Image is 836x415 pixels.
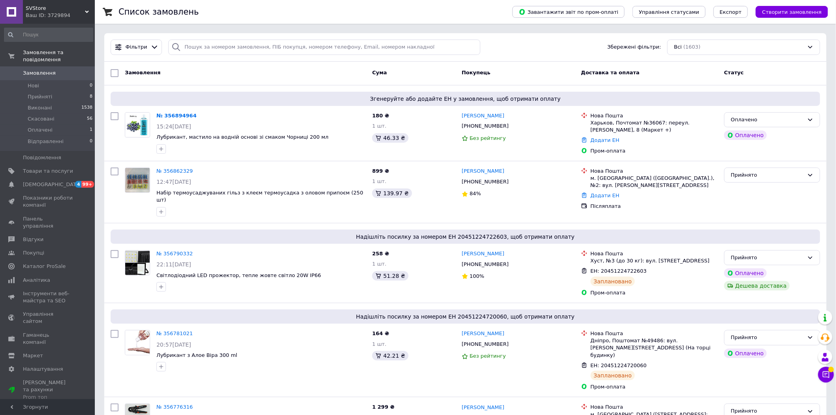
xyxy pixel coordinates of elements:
span: 84% [470,191,481,196]
span: 100% [470,273,484,279]
div: Харьков, Почтомат №36067: переул. [PERSON_NAME], 8 (Маркет +) [591,119,718,134]
span: Відправленні [28,138,64,145]
div: Заплановано [591,277,635,286]
span: 899 ₴ [372,168,389,174]
div: 139.97 ₴ [372,189,412,198]
a: Створити замовлення [748,9,828,15]
span: Показники роботи компанії [23,194,73,209]
span: Оплачені [28,126,53,134]
span: Налаштування [23,366,63,373]
img: Фото товару [125,113,150,137]
span: 1 шт. [372,261,386,267]
span: Покупці [23,249,44,257]
img: Фото товару [125,168,150,192]
div: Дешева доставка [724,281,790,290]
span: Надішліть посилку за номером ЕН 20451224720060, щоб отримати оплату [114,313,817,321]
span: 0 [90,82,92,89]
span: Замовлення та повідомлення [23,49,95,63]
span: Лубрикант, мастило на водній основі зі смаком Чорниці 200 мл [156,134,329,140]
span: (1603) [683,44,700,50]
div: Нова Пошта [591,330,718,337]
span: 22:11[DATE] [156,261,191,268]
span: 8 [90,93,92,100]
a: Фото товару [125,112,150,138]
a: № 356790332 [156,251,193,257]
div: Заплановано [591,371,635,380]
span: Гаманець компанії [23,332,73,346]
span: Інструменти веб-майстра та SEO [23,290,73,304]
a: Світлодіодний LED прожектор, тепле жовте світло 20W IP66 [156,272,321,278]
span: 1 [90,126,92,134]
button: Експорт [714,6,748,18]
div: м. [GEOGRAPHIC_DATA] ([GEOGRAPHIC_DATA].), №2: вул. [PERSON_NAME][STREET_ADDRESS] [591,175,718,189]
div: Нова Пошта [591,250,718,257]
div: Прийнято [731,171,804,179]
div: Пром-оплата [591,289,718,296]
span: Без рейтингу [470,353,506,359]
span: 1 шт. [372,341,386,347]
input: Пошук [4,28,93,42]
div: Нова Пошта [591,168,718,175]
a: Додати ЕН [591,137,619,143]
span: Покупець [462,70,491,75]
span: Маркет [23,352,43,359]
a: № 356862329 [156,168,193,174]
span: Замовлення [125,70,160,75]
span: Нові [28,82,39,89]
span: 56 [87,115,92,123]
button: Створити замовлення [756,6,828,18]
a: [PERSON_NAME] [462,404,505,411]
img: Фото товару [125,251,150,275]
span: Прийняті [28,93,52,100]
button: Управління статусами [633,6,706,18]
input: Пошук за номером замовлення, ПІБ покупця, номером телефону, Email, номером накладної [168,40,480,55]
span: 258 ₴ [372,251,389,257]
a: [PERSON_NAME] [462,250,505,258]
span: Повідомлення [23,154,61,161]
span: [DEMOGRAPHIC_DATA] [23,181,81,188]
span: ЕН: 20451224720060 [591,362,647,368]
div: 51.28 ₴ [372,271,408,281]
span: Доставка та оплата [581,70,640,75]
span: Каталог ProSale [23,263,66,270]
div: Хуст, №3 (до 30 кг): вул. [STREET_ADDRESS] [591,257,718,264]
span: 1538 [81,104,92,111]
img: Фото товару [125,330,150,355]
span: ЕН: 20451224722603 [591,268,647,274]
span: Управління сайтом [23,311,73,325]
div: 46.33 ₴ [372,133,408,143]
button: Чат з покупцем [818,367,834,383]
div: Prom топ [23,394,73,401]
span: Товари та послуги [23,168,73,175]
span: Відгуки [23,236,43,243]
span: Фільтри [126,43,147,51]
a: Лубрикант з Алое Віра 300 ml [156,352,237,358]
span: 15:24[DATE] [156,123,191,130]
div: Прийнято [731,334,804,342]
span: [PHONE_NUMBER] [462,341,509,347]
span: 1 шт. [372,178,386,184]
span: 99+ [81,181,94,188]
a: Додати ЕН [591,192,619,198]
span: Панель управління [23,215,73,230]
div: Ваш ID: 3729894 [26,12,95,19]
div: Пром-оплата [591,147,718,155]
span: Згенеруйте або додайте ЕН у замовлення, щоб отримати оплату [114,95,817,103]
a: [PERSON_NAME] [462,330,505,338]
span: Скасовані [28,115,55,123]
a: Набір термоусаджуваних гільз з клеєм термоусадка з оловом припоєм (250 шт) [156,190,363,203]
a: Фото товару [125,168,150,193]
span: Створити замовлення [762,9,822,15]
span: [PERSON_NAME] та рахунки [23,379,73,401]
span: 1 299 ₴ [372,404,394,410]
span: Управління статусами [639,9,699,15]
a: № 356776316 [156,404,193,410]
span: Завантажити звіт по пром-оплаті [519,8,618,15]
a: [PERSON_NAME] [462,168,505,175]
span: [PHONE_NUMBER] [462,179,509,185]
h1: Список замовлень [119,7,199,17]
span: Надішліть посилку за номером ЕН 20451224722603, щоб отримати оплату [114,233,817,241]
